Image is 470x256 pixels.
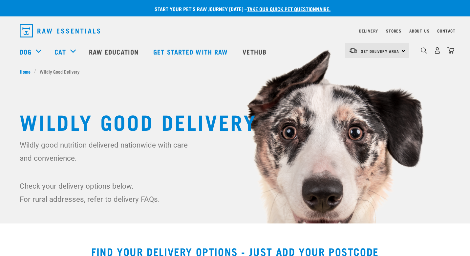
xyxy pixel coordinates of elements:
[54,47,66,57] a: Cat
[409,30,429,32] a: About Us
[20,68,34,75] a: Home
[82,38,147,65] a: Raw Education
[421,47,427,54] img: home-icon-1@2x.png
[20,179,192,206] p: Check your delivery options below. For rural addresses, refer to delivery FAQs.
[447,47,454,54] img: home-icon@2x.png
[434,47,441,54] img: user.png
[349,48,358,54] img: van-moving.png
[247,7,331,10] a: take our quick pet questionnaire.
[361,50,399,52] span: Set Delivery Area
[147,38,236,65] a: Get started with Raw
[20,138,192,165] p: Wildly good nutrition delivered nationwide with care and convenience.
[236,38,275,65] a: Vethub
[14,22,456,40] nav: dropdown navigation
[20,68,31,75] span: Home
[20,109,450,133] h1: Wildly Good Delivery
[359,30,378,32] a: Delivery
[20,24,100,37] img: Raw Essentials Logo
[437,30,456,32] a: Contact
[386,30,401,32] a: Stores
[20,47,32,57] a: Dog
[20,68,450,75] nav: breadcrumbs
